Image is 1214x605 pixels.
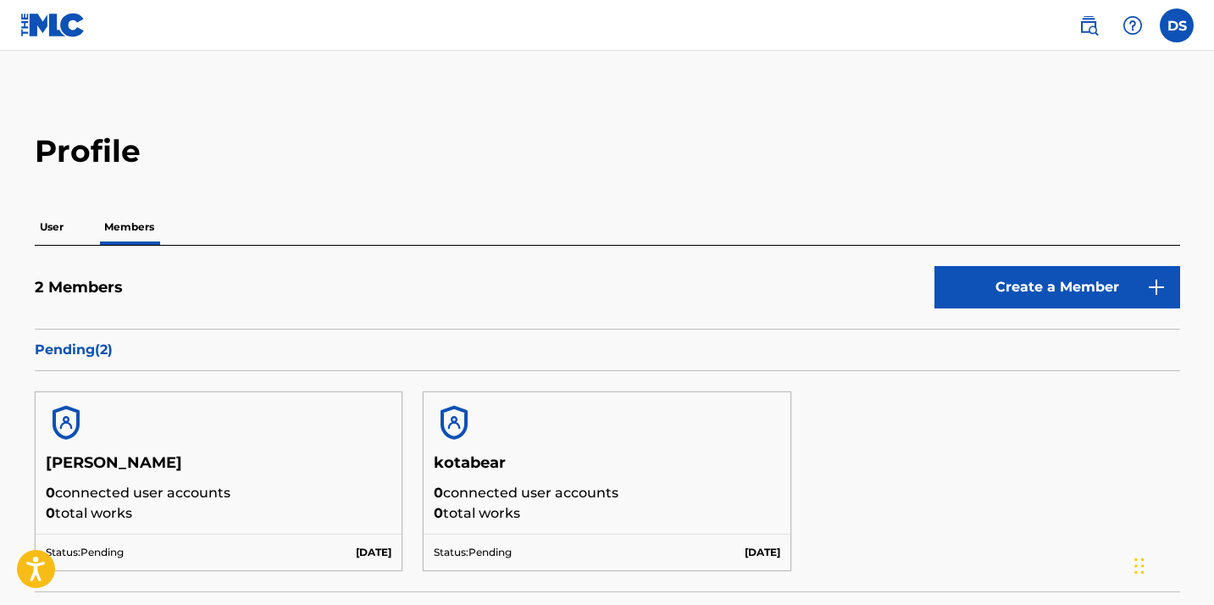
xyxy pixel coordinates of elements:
h5: 2 Members [35,278,123,297]
span: 0 [434,505,443,521]
h5: kotabear [434,453,780,483]
p: connected user accounts [46,483,392,503]
div: Help [1116,8,1150,42]
div: User Menu [1160,8,1194,42]
p: connected user accounts [434,483,780,503]
a: Create a Member [934,266,1180,308]
p: Pending ( 2 ) [35,340,1180,360]
p: [DATE] [745,545,780,560]
img: 9d2ae6d4665cec9f34b9.svg [1146,277,1167,297]
h2: Profile [35,132,1180,170]
p: [DATE] [356,545,391,560]
span: 0 [46,485,55,501]
span: 0 [46,505,55,521]
h5: [PERSON_NAME] [46,453,392,483]
iframe: Chat Widget [1129,524,1214,605]
p: Status: Pending [46,545,124,560]
p: Status: Pending [434,545,512,560]
p: User [35,209,69,245]
div: Drag [1134,541,1145,591]
span: 0 [434,485,443,501]
p: Members [99,209,159,245]
iframe: Resource Center [1167,375,1214,511]
img: help [1123,15,1143,36]
img: account [434,402,474,443]
img: search [1078,15,1099,36]
img: MLC Logo [20,13,86,37]
img: account [46,402,86,443]
p: total works [434,503,780,524]
p: total works [46,503,392,524]
a: Public Search [1072,8,1106,42]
